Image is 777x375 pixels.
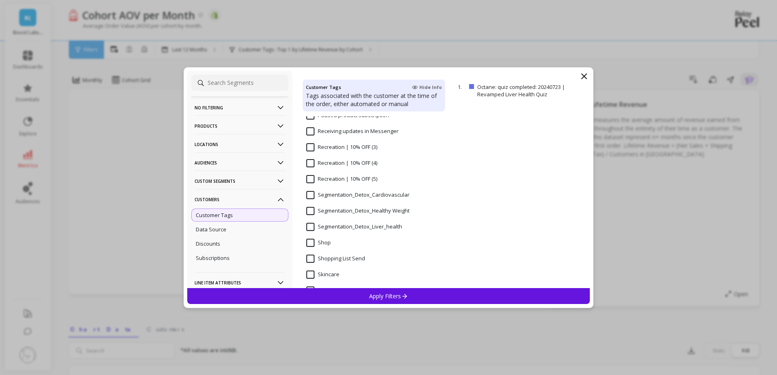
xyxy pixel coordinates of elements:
[196,254,230,262] p: Subscriptions
[195,115,285,136] p: Products
[195,171,285,191] p: Custom Segments
[196,211,233,219] p: Customer Tags
[306,239,331,247] span: Shop
[195,97,285,118] p: No filtering
[306,255,365,263] span: Shopping List Send
[306,92,442,108] p: Tags associated with the customer at the time of the order, either automated or manual
[369,292,408,300] p: Apply Filters
[195,189,285,210] p: Customers
[306,286,350,295] span: Smart trigger
[191,75,288,91] input: Search Segments
[306,83,341,92] h4: Customer Tags
[306,271,339,279] span: Skincare
[412,84,442,91] span: Hide Info
[195,272,285,293] p: Line Item Attributes
[306,159,377,167] span: Recreation | 10% OFF (4)
[196,226,226,233] p: Data Source
[306,143,377,151] span: Recreation | 10% OFF (3)
[196,240,220,247] p: Discounts
[306,175,377,183] span: Recreation | 10% OFF (5)
[306,207,410,215] span: Segmentation_Detox_Healthy Weight
[306,111,389,120] span: Paused product subscription
[458,83,466,91] p: 1.
[306,223,402,231] span: Segmentation_Detox_Liver_health
[306,191,410,199] span: Segmentation_Detox_Cardiovascular
[306,127,398,135] span: Receiving updates in Messenger
[477,83,584,98] p: Octane: quiz completed: 20240723 | Revamped Liver Health Quiz
[195,134,285,155] p: Locations
[195,152,285,173] p: Audiences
